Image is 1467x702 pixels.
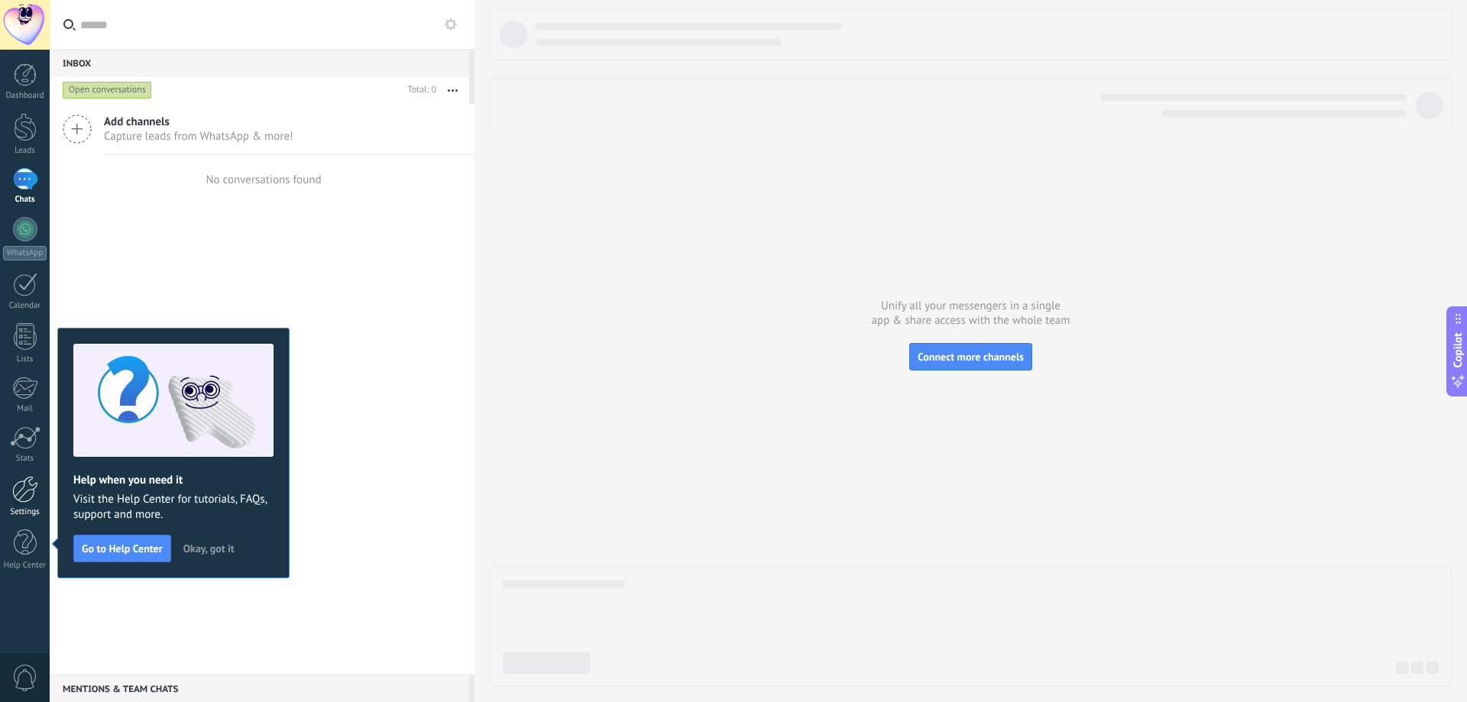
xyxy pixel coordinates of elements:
div: Calendar [3,301,47,311]
span: Add channels [104,115,293,129]
h2: Help when you need it [73,473,274,487]
div: Leads [3,146,47,156]
div: Total: 0 [402,82,436,98]
div: No conversations found [206,173,321,187]
div: Inbox [50,49,469,76]
button: Go to Help Center [73,535,171,562]
div: Stats [3,454,47,464]
div: WhatsApp [3,246,47,260]
div: Settings [3,507,47,517]
button: Okay, got it [176,537,241,560]
div: Chats [3,195,47,205]
span: Copilot [1450,332,1465,367]
div: Open conversations [63,81,152,99]
div: Mail [3,404,47,414]
span: Okay, got it [183,543,235,554]
span: Capture leads from WhatsApp & more! [104,129,293,144]
span: Connect more channels [918,350,1024,364]
div: Help Center [3,561,47,571]
button: Connect more channels [909,343,1032,370]
div: Dashboard [3,91,47,101]
div: Lists [3,354,47,364]
span: Go to Help Center [82,543,163,554]
span: Visit the Help Center for tutorials, FAQs, support and more. [73,492,274,522]
div: Mentions & Team chats [50,675,469,702]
